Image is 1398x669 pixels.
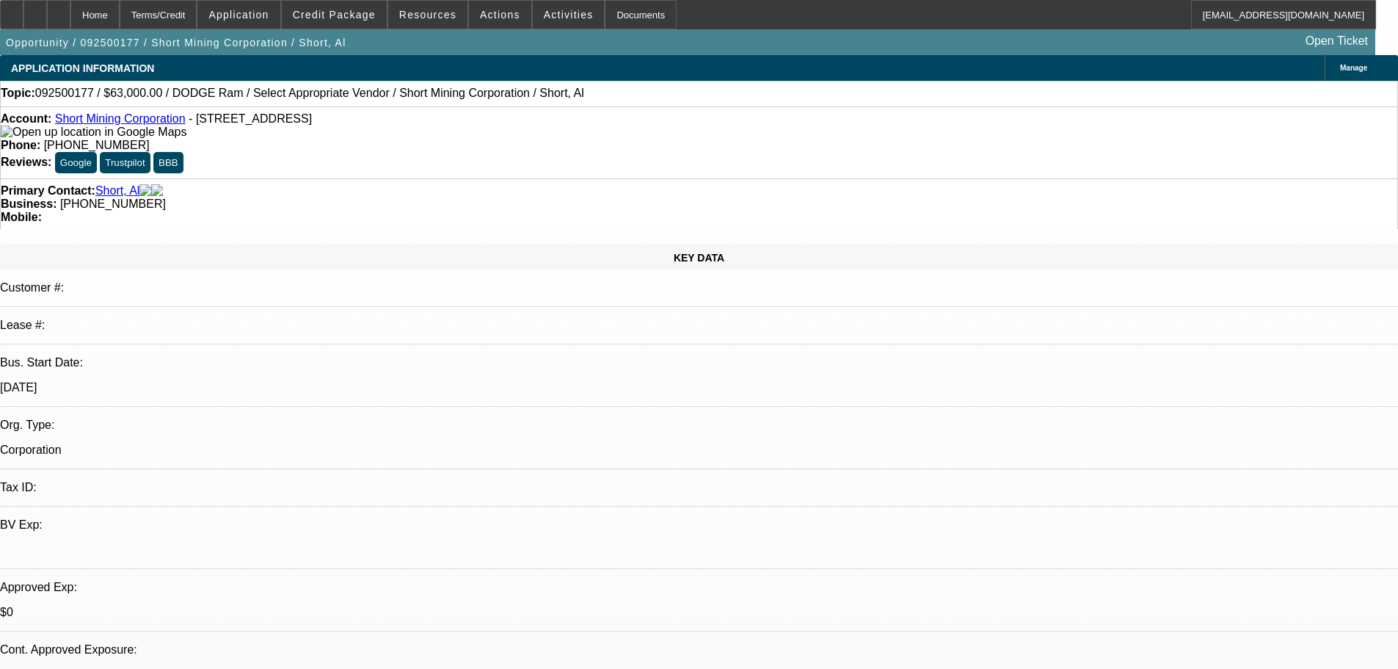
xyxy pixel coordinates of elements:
span: Application [208,9,269,21]
a: Open Ticket [1300,29,1374,54]
button: Trustpilot [100,152,150,173]
button: Actions [469,1,531,29]
span: KEY DATA [674,252,724,264]
strong: Primary Contact: [1,184,95,198]
span: [PHONE_NUMBER] [44,139,150,151]
span: APPLICATION INFORMATION [11,62,154,74]
img: facebook-icon.png [139,184,151,198]
span: - [STREET_ADDRESS] [189,112,312,125]
span: Manage [1340,64,1367,72]
strong: Business: [1,198,57,210]
span: Actions [480,9,520,21]
button: BBB [153,152,183,173]
strong: Topic: [1,87,35,100]
button: Application [197,1,280,29]
strong: Mobile: [1,211,42,223]
span: Activities [544,9,594,21]
button: Resources [388,1,467,29]
span: Resources [399,9,456,21]
button: Credit Package [282,1,387,29]
a: View Google Maps [1,126,186,138]
img: linkedin-icon.png [151,184,163,198]
img: Open up location in Google Maps [1,126,186,139]
button: Google [55,152,97,173]
strong: Account: [1,112,51,125]
span: Opportunity / 092500177 / Short Mining Corporation / Short, Al [6,37,346,48]
button: Activities [533,1,605,29]
strong: Phone: [1,139,40,151]
span: Credit Package [293,9,376,21]
a: Short, Al [95,184,139,198]
span: 092500177 / $63,000.00 / DODGE Ram / Select Appropriate Vendor / Short Mining Corporation / Short... [35,87,584,100]
strong: Reviews: [1,156,51,168]
a: Short Mining Corporation [55,112,186,125]
span: [PHONE_NUMBER] [60,198,166,210]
